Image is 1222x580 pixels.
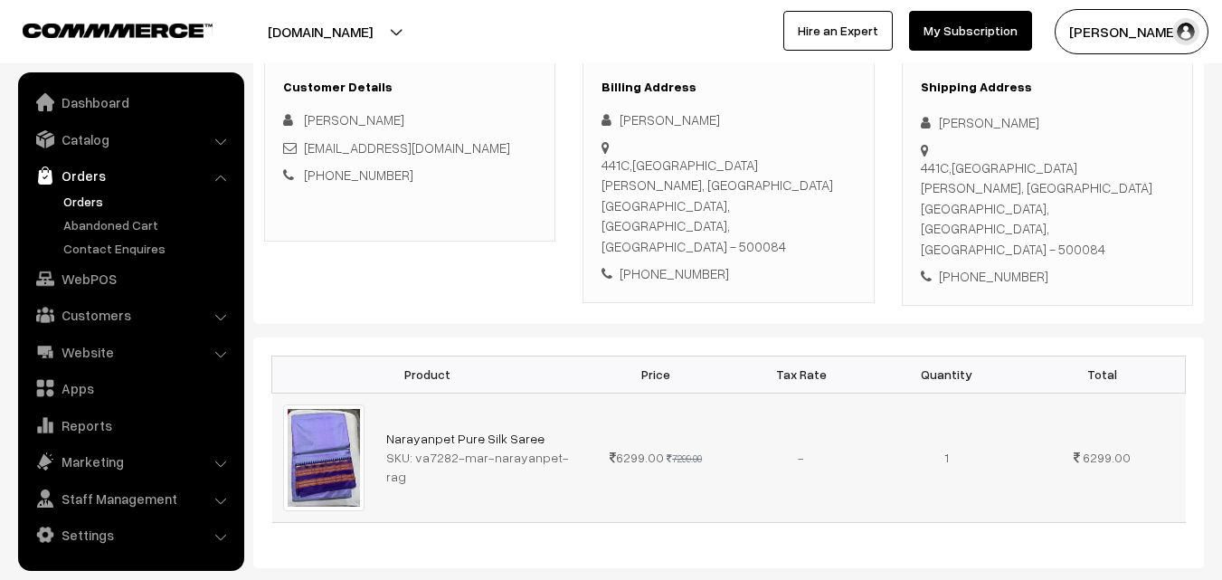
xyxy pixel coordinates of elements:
strike: 7299.00 [667,452,702,464]
div: [PHONE_NUMBER] [921,266,1174,287]
a: [EMAIL_ADDRESS][DOMAIN_NAME] [304,139,510,156]
a: Hire an Expert [783,11,893,51]
a: Orders [59,192,238,211]
a: [PHONE_NUMBER] [304,166,413,183]
span: 6299.00 [610,450,664,465]
h3: Customer Details [283,80,536,95]
div: 441C,[GEOGRAPHIC_DATA][PERSON_NAME], [GEOGRAPHIC_DATA] [GEOGRAPHIC_DATA], [GEOGRAPHIC_DATA], [GEO... [602,155,855,257]
a: Reports [23,409,238,442]
a: WebPOS [23,262,238,295]
a: Catalog [23,123,238,156]
button: [PERSON_NAME] [1055,9,1208,54]
h3: Shipping Address [921,80,1174,95]
img: narayanpet-saree-va7282-mar.jpeg [283,404,365,511]
span: [PERSON_NAME] [304,111,404,128]
a: Customers [23,299,238,331]
a: Website [23,336,238,368]
span: 1 [944,450,949,465]
a: Dashboard [23,86,238,119]
a: Staff Management [23,482,238,515]
a: COMMMERCE [23,18,181,40]
img: COMMMERCE [23,24,213,37]
div: [PERSON_NAME] [921,112,1174,133]
th: Total [1019,356,1186,393]
a: Orders [23,159,238,192]
div: SKU: va7282-mar-narayanpet-rag [386,448,573,486]
div: 441C,[GEOGRAPHIC_DATA][PERSON_NAME], [GEOGRAPHIC_DATA] [GEOGRAPHIC_DATA], [GEOGRAPHIC_DATA], [GEO... [921,157,1174,260]
a: Contact Enquires [59,239,238,258]
div: [PHONE_NUMBER] [602,263,855,284]
a: Abandoned Cart [59,215,238,234]
th: Tax Rate [728,356,874,393]
span: 6299.00 [1083,450,1131,465]
a: Settings [23,518,238,551]
td: - [728,393,874,522]
a: Marketing [23,445,238,478]
img: user [1172,18,1199,45]
h3: Billing Address [602,80,855,95]
th: Product [272,356,583,393]
th: Quantity [874,356,1019,393]
button: [DOMAIN_NAME] [204,9,436,54]
div: [PERSON_NAME] [602,109,855,130]
th: Price [583,356,729,393]
a: My Subscription [909,11,1032,51]
a: Apps [23,372,238,404]
a: Narayanpet Pure Silk Saree [386,431,545,446]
